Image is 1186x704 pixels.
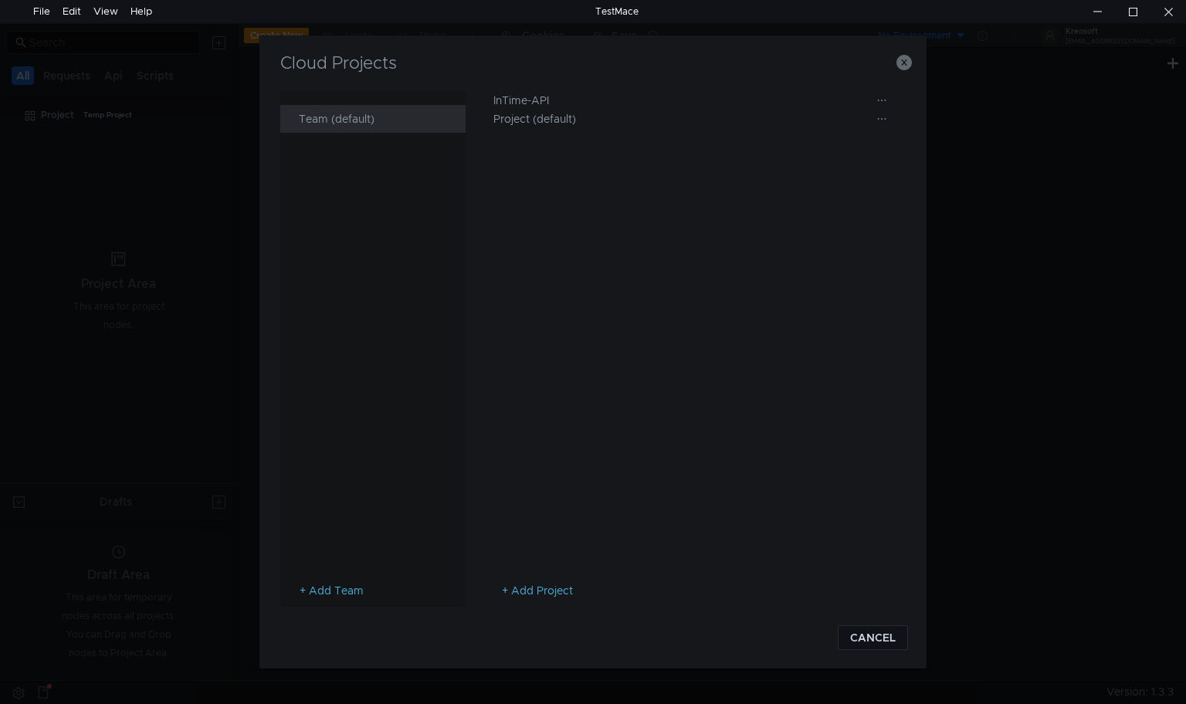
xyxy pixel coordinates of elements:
h3: Cloud Projects [278,54,908,73]
div: Team (default) [299,105,456,133]
a: + Add Team [300,584,364,597]
a: + Add Project [502,584,573,597]
div: InTime-API [493,91,876,110]
div: Project (default) [493,110,876,128]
